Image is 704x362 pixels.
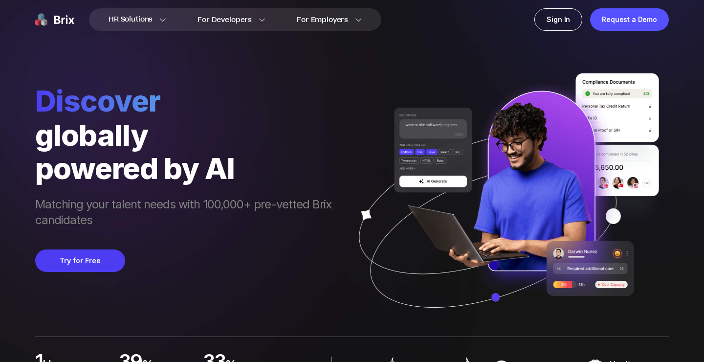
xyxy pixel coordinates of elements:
img: ai generate [341,73,669,337]
a: Request a Demo [590,8,669,31]
a: Sign In [534,8,582,31]
span: HR Solutions [109,12,153,27]
button: Try for Free [35,249,125,272]
span: Discover [35,83,341,118]
span: For Developers [198,15,252,25]
div: powered by AI [35,152,341,185]
span: For Employers [297,15,348,25]
span: Matching your talent needs with 100,000+ pre-vetted Brix candidates [35,197,341,230]
div: globally [35,118,341,152]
